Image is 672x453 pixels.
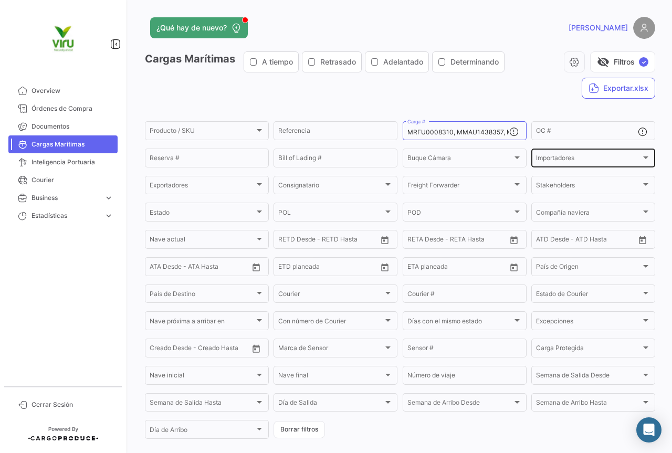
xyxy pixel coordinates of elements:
[506,259,522,275] button: Open calendar
[8,135,118,153] a: Cargas Marítimas
[8,100,118,118] a: Órdenes de Compra
[104,193,113,203] span: expand_more
[278,292,383,299] span: Courier
[248,341,264,356] button: Open calendar
[8,171,118,189] a: Courier
[536,401,641,408] span: Semana de Arribo Hasta
[633,17,655,39] img: placeholder-user.png
[407,210,512,217] span: POD
[407,401,512,408] span: Semana de Arribo Desde
[569,23,628,33] span: [PERSON_NAME]
[383,57,423,67] span: Adelantado
[150,129,255,136] span: Producto / SKU
[150,265,182,272] input: ATA Desde
[304,265,352,272] input: Hasta
[433,52,504,72] button: Determinando
[150,401,255,408] span: Semana de Salida Hasta
[536,292,641,299] span: Estado de Courier
[302,52,361,72] button: Retrasado
[31,400,113,409] span: Cerrar Sesión
[365,52,428,72] button: Adelantado
[278,183,383,191] span: Consignatario
[582,78,655,99] button: Exportar.xlsx
[278,346,383,353] span: Marca de Sensor
[576,237,624,245] input: ATD Hasta
[31,140,113,149] span: Cargas Marítimas
[536,210,641,217] span: Compañía naviera
[407,265,426,272] input: Desde
[150,183,255,191] span: Exportadores
[320,57,356,67] span: Retrasado
[635,232,650,248] button: Open calendar
[278,265,297,272] input: Desde
[262,57,293,67] span: A tiempo
[8,82,118,100] a: Overview
[248,259,264,275] button: Open calendar
[150,237,255,245] span: Nave actual
[407,156,512,163] span: Buque Cámara
[407,183,512,191] span: Freight Forwarder
[31,122,113,131] span: Documentos
[636,417,661,443] div: Abrir Intercom Messenger
[278,237,297,245] input: Desde
[450,57,499,67] span: Determinando
[31,211,100,220] span: Estadísticas
[597,56,610,68] span: visibility_off
[8,153,118,171] a: Inteligencia Portuaria
[8,118,118,135] a: Documentos
[278,401,383,408] span: Día de Salida
[150,428,255,435] span: Día de Arribo
[31,175,113,185] span: Courier
[31,193,100,203] span: Business
[37,13,89,65] img: viru.png
[278,210,383,217] span: POL
[536,346,641,353] span: Carga Protegida
[407,237,426,245] input: Desde
[377,259,393,275] button: Open calendar
[150,210,255,217] span: Estado
[536,265,641,272] span: País de Origen
[434,265,481,272] input: Hasta
[31,86,113,96] span: Overview
[278,319,383,326] span: Con número de Courier
[639,57,648,67] span: ✓
[150,292,255,299] span: País de Destino
[536,156,641,163] span: Importadores
[536,183,641,191] span: Stakeholders
[150,346,192,353] input: Creado Desde
[156,23,227,33] span: ¿Qué hay de nuevo?
[536,373,641,381] span: Semana de Salida Desde
[189,265,236,272] input: ATA Hasta
[506,232,522,248] button: Open calendar
[244,52,298,72] button: A tiempo
[590,51,655,72] button: visibility_offFiltros✓
[150,17,248,38] button: ¿Qué hay de nuevo?
[434,237,481,245] input: Hasta
[407,319,512,326] span: Días con el mismo estado
[274,421,325,438] button: Borrar filtros
[377,232,393,248] button: Open calendar
[304,237,352,245] input: Hasta
[31,157,113,167] span: Inteligencia Portuaria
[536,319,641,326] span: Excepciones
[536,237,569,245] input: ATD Desde
[145,51,508,72] h3: Cargas Marítimas
[150,373,255,381] span: Nave inicial
[199,346,246,353] input: Creado Hasta
[150,319,255,326] span: Nave próxima a arribar en
[31,104,113,113] span: Órdenes de Compra
[278,373,383,381] span: Nave final
[104,211,113,220] span: expand_more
